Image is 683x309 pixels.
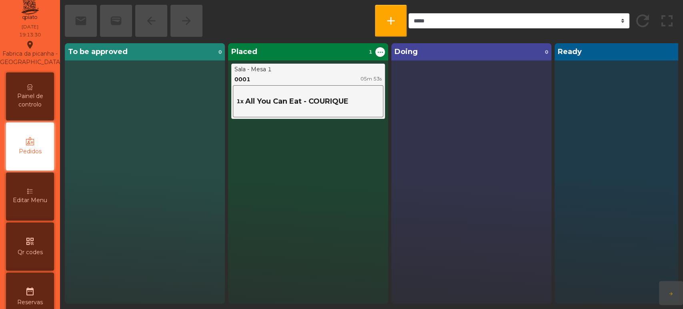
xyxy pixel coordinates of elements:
span: add [385,14,397,27]
button: arrow_forward [659,281,683,305]
button: ... [375,47,385,57]
div: Mesa 1 [251,65,272,74]
span: 05m 53s [361,76,382,82]
span: Editar Menu [13,196,47,205]
div: 0001 [234,75,250,84]
div: 19:13:30 [19,31,41,38]
span: arrow_forward [669,291,673,296]
span: Ready [558,46,582,57]
span: 1x [236,97,244,106]
span: Doing [395,46,418,57]
span: Qr codes [18,248,43,257]
span: Placed [231,46,257,57]
i: location_on [25,40,35,50]
span: Pedidos [19,147,42,156]
div: [DATE] [22,23,38,30]
i: date_range [25,287,35,296]
span: Painel de controlo [8,92,52,109]
span: To be approved [68,46,128,57]
span: 0 [545,48,548,56]
span: 1 [369,48,372,56]
span: 0 [218,48,222,56]
i: qr_code [25,237,35,246]
button: add [375,5,407,37]
span: All You Can Eat - COURIQUE [245,96,349,107]
div: Sala - [234,65,249,74]
span: Reservas [17,298,43,307]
